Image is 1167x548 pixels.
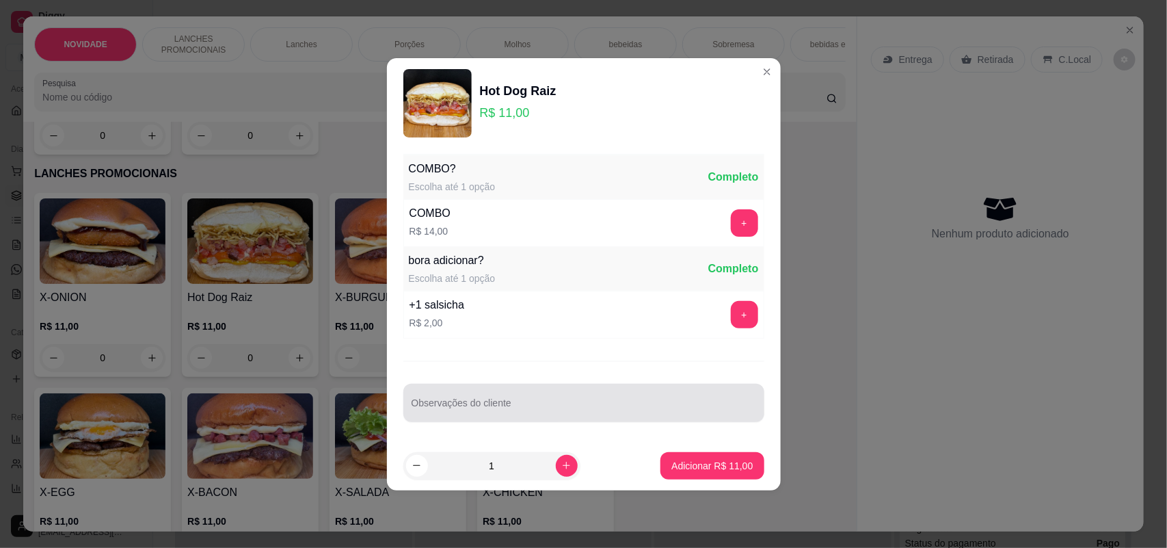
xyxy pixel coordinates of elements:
[410,205,451,222] div: COMBO
[480,103,556,122] p: R$ 11,00
[731,209,758,237] button: add
[403,69,472,138] img: product-image
[409,180,496,194] div: Escolha até 1 opção
[671,459,753,473] p: Adicionar R$ 11,00
[412,402,756,415] input: Observações do cliente
[406,455,428,477] button: decrease-product-quantity
[409,161,496,177] div: COMBO?
[756,61,778,83] button: Close
[409,252,496,269] div: bora adicionar?
[410,224,451,238] p: R$ 14,00
[480,81,556,101] div: Hot Dog Raiz
[556,455,578,477] button: increase-product-quantity
[409,272,496,285] div: Escolha até 1 opção
[731,301,758,328] button: add
[410,316,465,330] p: R$ 2,00
[708,261,759,277] div: Completo
[660,452,764,480] button: Adicionar R$ 11,00
[410,297,465,313] div: +1 salsicha
[708,169,759,185] div: Completo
